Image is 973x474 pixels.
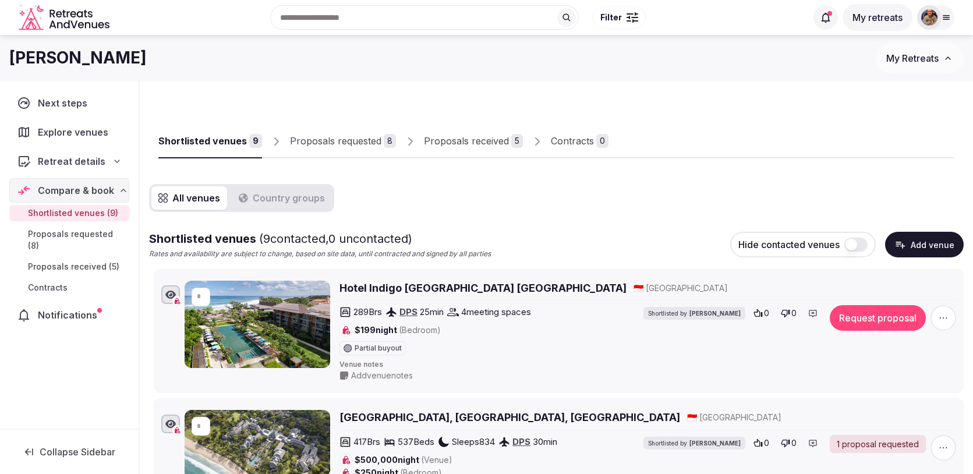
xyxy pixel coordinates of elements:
[830,305,926,331] button: Request proposal
[777,435,800,451] button: 0
[28,228,125,252] span: Proposals requested (8)
[384,134,396,148] div: 8
[9,205,129,221] a: Shortlisted venues (9)
[232,186,332,210] button: Country groups
[596,134,608,148] div: 0
[461,306,531,318] span: 4 meeting spaces
[158,125,262,158] a: Shortlisted venues9
[38,308,102,322] span: Notifications
[19,5,112,31] svg: Retreats and Venues company logo
[886,52,939,64] span: My Retreats
[885,232,964,257] button: Add venue
[689,439,741,447] span: [PERSON_NAME]
[791,307,797,319] span: 0
[533,436,557,448] span: 30 min
[764,307,769,319] span: 0
[699,412,781,423] span: [GEOGRAPHIC_DATA]
[398,436,434,448] span: 537 Beds
[511,134,523,148] div: 5
[420,306,444,318] span: 25 min
[38,96,92,110] span: Next steps
[843,4,912,31] button: My retreats
[9,259,129,275] a: Proposals received (5)
[843,12,912,23] a: My retreats
[399,325,441,335] span: (Bedroom)
[40,446,115,458] span: Collapse Sidebar
[687,412,697,423] button: 🇮🇩
[355,454,452,466] span: $500,000 night
[424,134,509,148] div: Proposals received
[551,134,594,148] div: Contracts
[185,281,330,368] img: Hotel Indigo Bali Seminyak Beach
[28,207,118,219] span: Shortlisted venues (9)
[355,345,402,352] span: Partial buyout
[339,281,627,295] a: Hotel Indigo [GEOGRAPHIC_DATA] [GEOGRAPHIC_DATA]
[149,232,412,246] span: Shortlisted venues
[750,435,773,451] button: 0
[424,125,523,158] a: Proposals received5
[353,306,382,318] span: 289 Brs
[764,437,769,449] span: 0
[151,186,227,210] button: All venues
[9,226,129,254] a: Proposals requested (8)
[9,91,129,115] a: Next steps
[646,282,728,294] span: [GEOGRAPHIC_DATA]
[158,134,247,148] div: Shortlisted venues
[875,44,964,73] button: My Retreats
[9,280,129,296] a: Contracts
[249,134,262,148] div: 9
[149,249,491,259] p: Rates and availability are subject to change, based on site data, until contracted and signed by ...
[9,439,129,465] button: Collapse Sidebar
[9,120,129,144] a: Explore venues
[512,436,530,447] a: DPS
[28,282,68,293] span: Contracts
[19,5,112,31] a: Visit the homepage
[634,282,643,294] button: 🇮🇩
[777,305,800,321] button: 0
[791,437,797,449] span: 0
[830,435,926,454] a: 1 proposal requested
[593,6,646,29] button: Filter
[634,283,643,293] span: 🇮🇩
[921,9,937,26] img: julen
[290,134,381,148] div: Proposals requested
[452,436,495,448] span: Sleeps 834
[643,437,745,450] div: Shortlisted by
[551,125,608,158] a: Contracts0
[259,232,412,246] span: ( 9 contacted, 0 uncontacted)
[750,305,773,321] button: 0
[290,125,396,158] a: Proposals requested8
[689,309,741,317] span: [PERSON_NAME]
[421,455,452,465] span: (Venue)
[9,47,147,69] h1: [PERSON_NAME]
[687,412,697,422] span: 🇮🇩
[38,154,105,168] span: Retreat details
[38,183,114,197] span: Compare & book
[643,307,745,320] div: Shortlisted by
[339,410,680,425] a: [GEOGRAPHIC_DATA], [GEOGRAPHIC_DATA], [GEOGRAPHIC_DATA]
[339,360,956,370] span: Venue notes
[9,303,129,327] a: Notifications
[600,12,622,23] span: Filter
[399,306,417,317] a: DPS
[351,370,413,381] span: Add venue notes
[38,125,113,139] span: Explore venues
[353,436,380,448] span: 417 Brs
[738,239,840,250] span: Hide contacted venues
[355,324,441,336] span: $199 night
[28,261,119,273] span: Proposals received (5)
